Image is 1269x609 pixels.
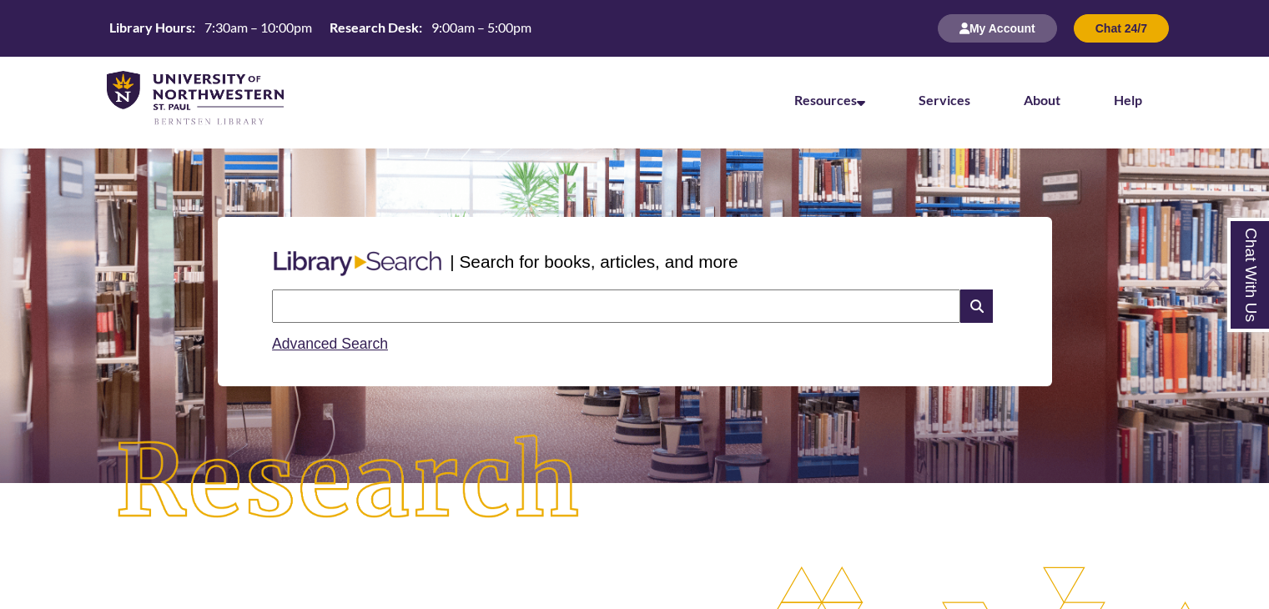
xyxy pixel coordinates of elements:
[103,18,538,37] table: Hours Today
[323,18,425,37] th: Research Desk:
[265,244,450,283] img: Libary Search
[938,14,1057,43] button: My Account
[204,19,312,35] span: 7:30am – 10:00pm
[1074,14,1169,43] button: Chat 24/7
[103,18,538,38] a: Hours Today
[272,335,388,352] a: Advanced Search
[938,21,1057,35] a: My Account
[1114,92,1142,108] a: Help
[1074,21,1169,35] a: Chat 24/7
[1202,266,1265,289] a: Back to Top
[450,249,738,274] p: | Search for books, articles, and more
[103,18,198,37] th: Library Hours:
[431,19,531,35] span: 9:00am – 5:00pm
[960,289,992,323] i: Search
[919,92,970,108] a: Services
[107,71,284,127] img: UNWSP Library Logo
[63,383,634,581] img: Research
[794,92,865,108] a: Resources
[1024,92,1060,108] a: About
